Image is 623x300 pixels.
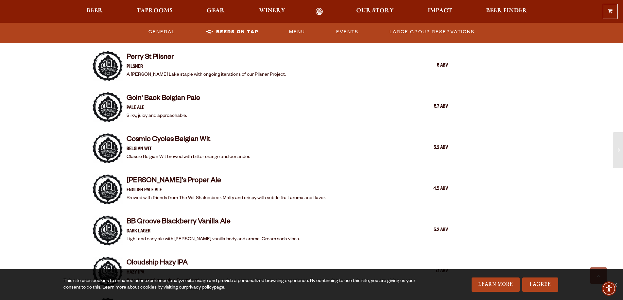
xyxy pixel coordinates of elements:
[387,24,477,39] a: Large Group Reservations
[472,277,520,292] a: Learn More
[87,8,103,13] span: Beer
[93,215,123,245] img: Item Thumbnail
[93,92,123,122] img: Item Thumbnail
[415,62,448,70] div: 5 ABV
[255,8,289,15] a: Winery
[202,8,229,15] a: Gear
[415,103,448,111] div: 5.7 ABV
[127,259,199,269] h4: Cloudship Hazy IPA
[286,24,308,39] a: Menu
[127,104,200,112] p: Pale Ale
[146,24,178,39] a: General
[93,51,123,81] img: Item Thumbnail
[356,8,394,13] span: Our Story
[127,94,200,104] h4: Goin' Back Belgian Pale
[127,135,250,146] h4: Cosmic Cycles Belgian Wit
[415,185,448,194] div: 4.5 ABV
[82,8,107,15] a: Beer
[482,8,531,15] a: Beer Finder
[127,176,326,187] h4: [PERSON_NAME]'s Proper Ale
[127,228,300,236] p: Dark Lager
[186,285,214,291] a: privacy policy
[486,8,527,13] span: Beer Finder
[127,53,286,63] h4: Perry St Pilsner
[203,24,261,39] a: Beers On Tap
[127,112,200,120] p: Silky, juicy and approachable.
[127,153,250,161] p: Classic Belgian Wit brewed with bitter orange and coriander.
[415,144,448,152] div: 5.2 ABV
[93,257,123,287] img: Item Thumbnail
[127,187,326,195] p: English Pale Ale
[415,226,448,235] div: 5.2 ABV
[127,195,326,202] p: Brewed with friends from The Wit Shakesbeer. Malty and crispy with subtle fruit aroma and flavor.
[93,174,123,204] img: Item Thumbnail
[137,8,173,13] span: Taprooms
[207,8,225,13] span: Gear
[590,267,607,284] a: Scroll to top
[334,24,361,39] a: Events
[127,236,300,244] p: Light and easy ale with [PERSON_NAME] vanilla body and aroma. Cream soda vibes.
[602,281,616,296] div: Accessibility Menu
[428,8,452,13] span: Impact
[63,278,418,291] div: This site uses cookies to enhance user experience, analyze site usage and provide a personalized ...
[93,133,123,163] img: Item Thumbnail
[415,267,448,276] div: 7.1 ABV
[424,8,456,15] a: Impact
[522,277,558,292] a: I Agree
[127,217,300,228] h4: BB Groove Blackberry Vanilla Ale
[352,8,398,15] a: Our Story
[132,8,177,15] a: Taprooms
[127,146,250,153] p: Belgian Wit
[127,63,286,71] p: Pilsner
[259,8,285,13] span: Winery
[127,71,286,79] p: A [PERSON_NAME] Lake staple with ongoing iterations of our Pilsner Project.
[307,8,332,15] a: Odell Home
